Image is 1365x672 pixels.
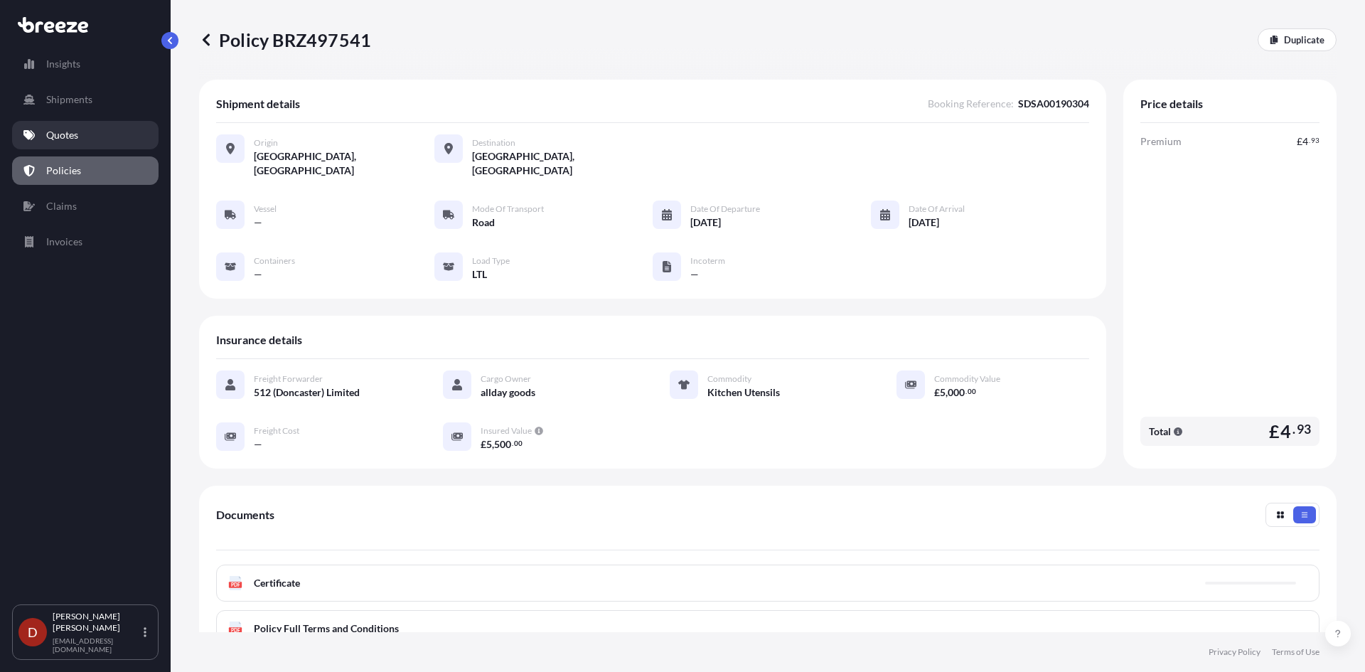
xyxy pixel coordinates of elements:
[12,192,159,220] a: Claims
[12,156,159,185] a: Policies
[909,203,965,215] span: Date of Arrival
[472,215,495,230] span: Road
[492,439,494,449] span: ,
[514,441,523,446] span: 00
[1280,422,1291,440] span: 4
[472,203,544,215] span: Mode of Transport
[46,57,80,71] p: Insights
[1292,425,1295,434] span: .
[965,389,967,394] span: .
[216,610,1319,647] a: PDFPolicy Full Terms and Conditions
[690,267,699,282] span: —
[1258,28,1337,51] a: Duplicate
[28,625,38,639] span: D
[216,97,300,111] span: Shipment details
[254,425,299,437] span: Freight Cost
[1297,137,1302,146] span: £
[254,385,360,400] span: 512 (Doncaster) Limited
[46,199,77,213] p: Claims
[254,215,262,230] span: —
[690,215,721,230] span: [DATE]
[46,164,81,178] p: Policies
[481,373,531,385] span: Cargo Owner
[1018,97,1089,111] span: SDSA00190304
[46,128,78,142] p: Quotes
[254,373,323,385] span: Freight Forwarder
[690,203,760,215] span: Date of Departure
[481,439,486,449] span: £
[216,333,302,347] span: Insurance details
[934,373,1000,385] span: Commodity Value
[481,385,535,400] span: allday goods
[254,203,277,215] span: Vessel
[1209,646,1260,658] a: Privacy Policy
[1149,425,1171,439] span: Total
[53,611,141,634] p: [PERSON_NAME] [PERSON_NAME]
[254,149,434,178] span: [GEOGRAPHIC_DATA], [GEOGRAPHIC_DATA]
[472,267,487,282] span: LTL
[1272,646,1319,658] a: Terms of Use
[1140,97,1203,111] span: Price details
[472,255,510,267] span: Load Type
[934,388,940,398] span: £
[1311,138,1319,143] span: 93
[928,97,1014,111] span: Booking Reference :
[12,121,159,149] a: Quotes
[512,441,513,446] span: .
[1309,138,1310,143] span: .
[231,582,240,587] text: PDF
[707,373,751,385] span: Commodity
[231,628,240,633] text: PDF
[472,149,653,178] span: [GEOGRAPHIC_DATA], [GEOGRAPHIC_DATA]
[1284,33,1324,47] p: Duplicate
[486,439,492,449] span: 5
[946,388,948,398] span: ,
[1302,137,1308,146] span: 4
[472,137,515,149] span: Destination
[481,425,532,437] span: Insured Value
[199,28,371,51] p: Policy BRZ497541
[254,267,262,282] span: —
[494,439,511,449] span: 500
[254,437,262,452] span: —
[707,385,780,400] span: Kitchen Utensils
[12,85,159,114] a: Shipments
[53,636,141,654] p: [EMAIL_ADDRESS][DOMAIN_NAME]
[216,508,274,522] span: Documents
[254,137,278,149] span: Origin
[1297,425,1311,434] span: 93
[254,576,300,590] span: Certificate
[940,388,946,398] span: 5
[12,50,159,78] a: Insights
[46,92,92,107] p: Shipments
[968,389,976,394] span: 00
[690,255,725,267] span: Incoterm
[46,235,82,249] p: Invoices
[1269,422,1280,440] span: £
[254,255,295,267] span: Containers
[1140,134,1182,149] span: Premium
[254,622,399,636] span: Policy Full Terms and Conditions
[12,228,159,256] a: Invoices
[909,215,939,230] span: [DATE]
[948,388,965,398] span: 000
